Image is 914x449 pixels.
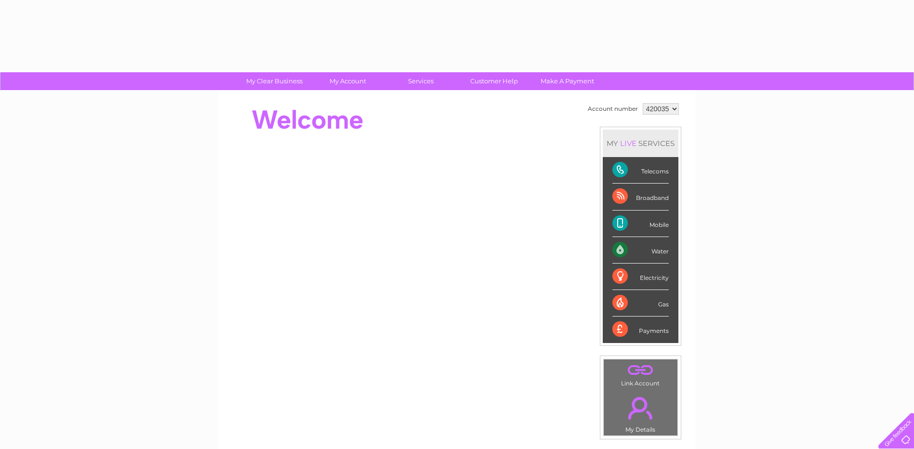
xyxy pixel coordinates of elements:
[612,157,669,184] div: Telecoms
[612,211,669,237] div: Mobile
[235,72,314,90] a: My Clear Business
[612,290,669,317] div: Gas
[603,359,678,389] td: Link Account
[528,72,607,90] a: Make A Payment
[308,72,387,90] a: My Account
[585,101,640,117] td: Account number
[612,184,669,210] div: Broadband
[603,130,678,157] div: MY SERVICES
[454,72,534,90] a: Customer Help
[612,264,669,290] div: Electricity
[612,317,669,343] div: Payments
[618,139,638,148] div: LIVE
[606,391,675,425] a: .
[603,389,678,436] td: My Details
[612,237,669,264] div: Water
[606,362,675,379] a: .
[381,72,461,90] a: Services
